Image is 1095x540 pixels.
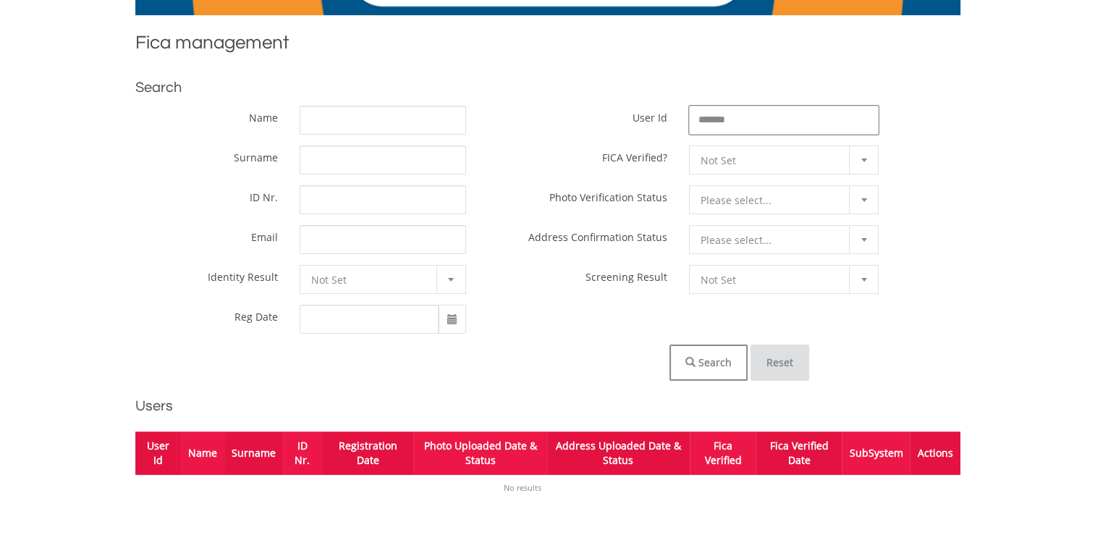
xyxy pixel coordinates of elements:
label: ID Nr. [250,185,278,204]
th: Fica Verified [690,431,757,475]
span: Please select... [701,226,846,255]
label: Reg Date [234,305,278,324]
th: Fica Verified Date [756,431,842,475]
label: Identity Result [208,265,278,284]
button: Reset [751,345,809,381]
span: Not Set [701,146,846,175]
button: Search [669,345,748,381]
th: User Id [135,431,181,475]
label: Surname [234,145,278,164]
th: SubSystem [842,431,910,475]
label: Name [249,106,278,125]
th: Registration Date [322,431,413,475]
th: ID Nr. [283,431,322,475]
th: Surname [224,431,283,475]
td: No results [135,475,910,501]
span: Please select... [701,186,846,215]
h2: Users [135,395,960,417]
th: Address Uploaded Date & Status [547,431,690,475]
label: Photo Verification Status [549,185,667,204]
label: Screening Result [585,265,667,284]
h2: Search [135,77,960,98]
label: User Id [633,106,667,125]
label: Email [251,225,278,244]
span: Not Set [701,266,846,295]
label: Address Confirmation Status [528,225,667,244]
th: Photo Uploaded Date & Status [413,431,546,475]
th: Actions [910,431,960,475]
th: Name [181,431,224,475]
span: Not Set [311,266,433,295]
h1: Fica management [135,30,960,62]
label: FICA Verified? [602,145,667,164]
